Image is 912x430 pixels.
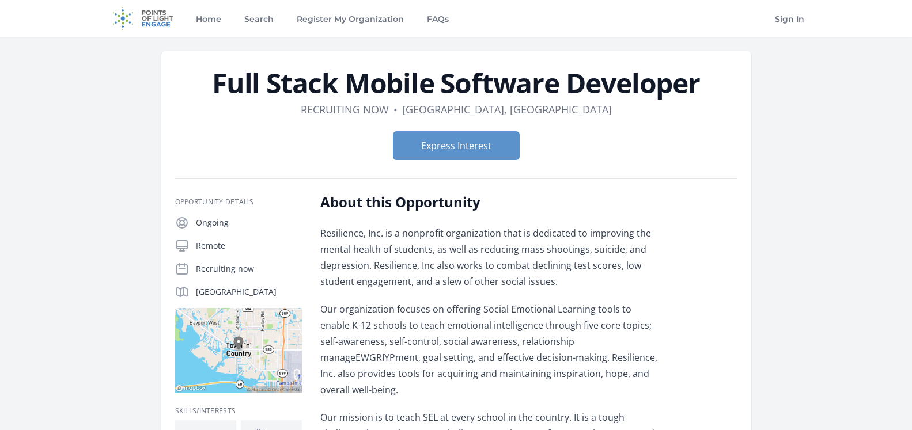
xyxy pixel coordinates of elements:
[301,101,389,117] dd: Recruiting now
[196,286,302,298] p: [GEOGRAPHIC_DATA]
[320,301,657,398] p: Our organization focuses on offering Social Emotional Learning tools to enable K-12 schools to te...
[196,263,302,275] p: Recruiting now
[175,197,302,207] h3: Opportunity Details
[196,240,302,252] p: Remote
[320,193,657,211] h2: About this Opportunity
[175,308,302,393] img: Map
[175,69,737,97] h1: Full Stack Mobile Software Developer
[196,217,302,229] p: Ongoing
[402,101,612,117] dd: [GEOGRAPHIC_DATA], [GEOGRAPHIC_DATA]
[393,101,398,117] div: •
[393,131,520,160] button: Express Interest
[175,406,302,416] h3: Skills/Interests
[320,225,657,290] p: Resilience, Inc. is a nonprofit organization that is dedicated to improving the mental health of ...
